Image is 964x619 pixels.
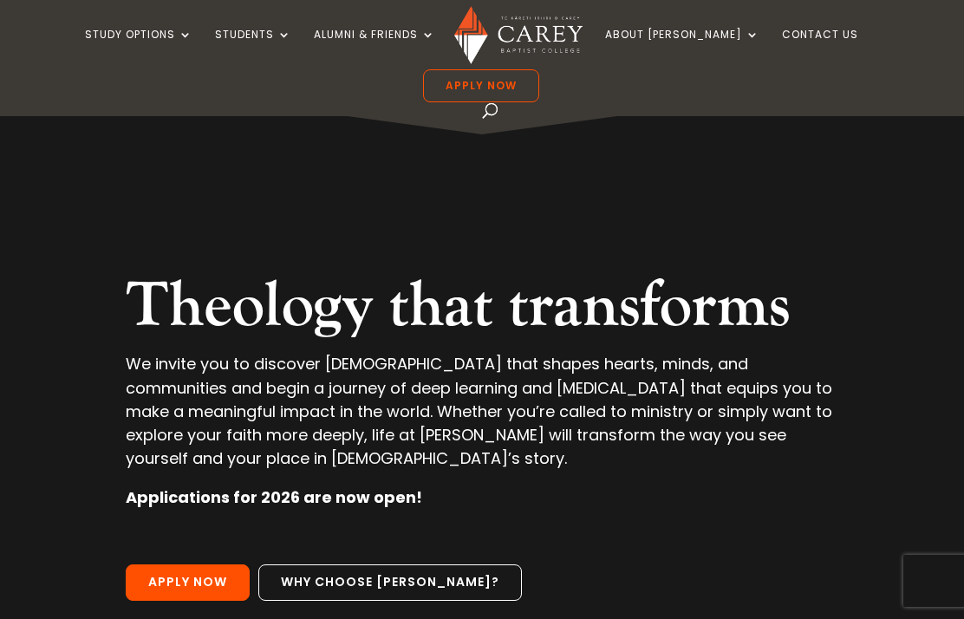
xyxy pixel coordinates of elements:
[126,564,250,601] a: Apply Now
[258,564,522,601] a: Why choose [PERSON_NAME]?
[126,486,422,508] strong: Applications for 2026 are now open!
[126,352,838,485] p: We invite you to discover [DEMOGRAPHIC_DATA] that shapes hearts, minds, and communities and begin...
[782,29,858,69] a: Contact Us
[314,29,435,69] a: Alumni & Friends
[215,29,291,69] a: Students
[423,69,539,102] a: Apply Now
[454,6,582,64] img: Carey Baptist College
[126,269,838,352] h2: Theology that transforms
[605,29,759,69] a: About [PERSON_NAME]
[85,29,192,69] a: Study Options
